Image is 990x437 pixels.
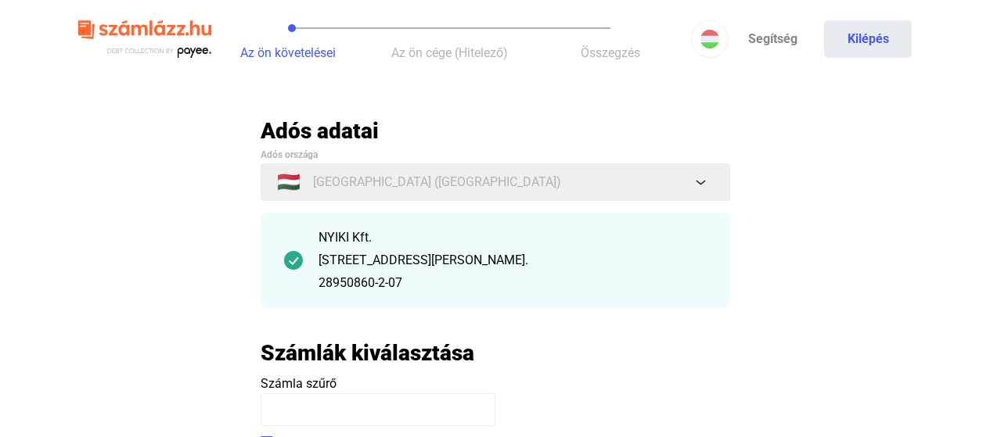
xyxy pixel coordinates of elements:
[261,117,730,145] h2: Adós adatai
[284,251,303,270] img: checkmark-darker-green-circle
[277,173,301,192] span: 🇭🇺
[78,14,211,65] img: szamlazzhu-logo
[319,274,707,292] div: 28950860-2-07
[824,20,912,58] button: Kilépés
[240,45,336,60] span: Az ön követelései
[313,173,561,192] span: [GEOGRAPHIC_DATA] ([GEOGRAPHIC_DATA])
[319,251,707,270] div: [STREET_ADDRESS][PERSON_NAME].
[729,20,816,58] a: Segítség
[581,45,640,60] span: Összegzés
[261,149,318,160] span: Adós országa
[261,163,730,201] button: 🇭🇺[GEOGRAPHIC_DATA] ([GEOGRAPHIC_DATA])
[261,376,337,391] span: Számla szűrő
[319,228,707,247] div: NYIKI Kft.
[391,45,508,60] span: Az ön cége (Hitelező)
[261,339,474,367] h2: Számlák kiválasztása
[700,30,719,48] img: HU
[691,20,729,58] button: HU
